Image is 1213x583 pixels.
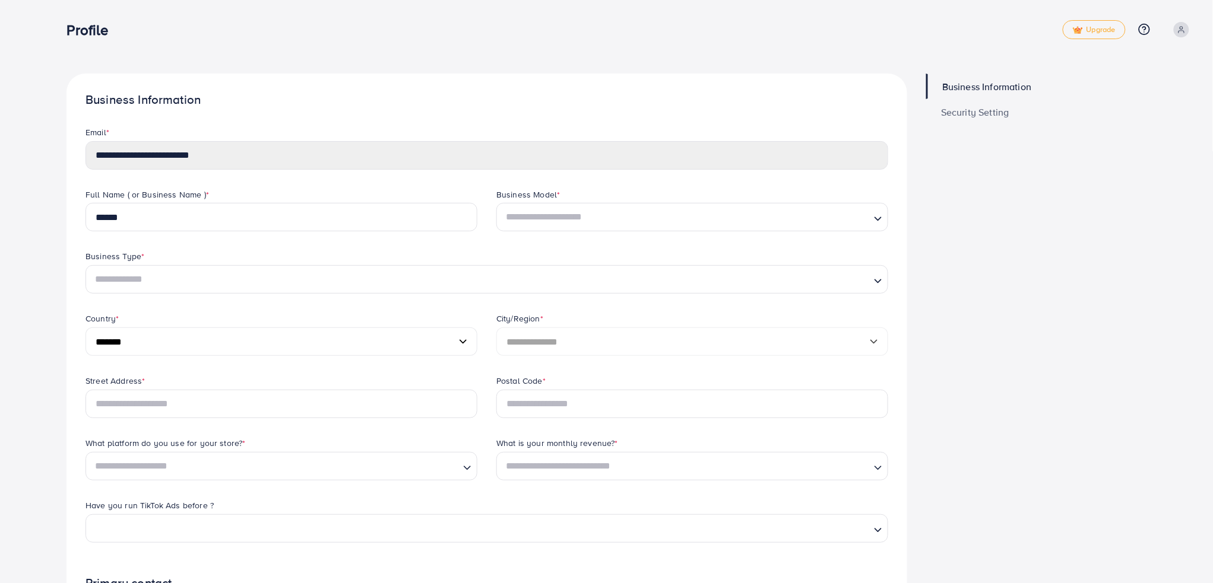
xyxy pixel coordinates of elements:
[496,203,888,231] div: Search for option
[496,313,543,324] label: City/Region
[942,82,1031,91] span: Business Information
[66,21,118,39] h3: Profile
[85,375,145,387] label: Street Address
[496,189,560,200] label: Business Model
[85,313,119,324] label: Country
[85,126,109,138] label: Email
[502,455,869,477] input: Search for option
[91,455,458,477] input: Search for option
[1073,26,1083,34] img: tick
[85,514,888,543] div: Search for option
[85,499,214,511] label: Have you run TikTok Ads before ?
[85,452,477,480] div: Search for option
[1063,20,1126,39] a: tickUpgrade
[496,375,546,387] label: Postal Code
[496,437,618,449] label: What is your monthly revenue?
[85,189,209,200] label: Full Name ( or Business Name )
[496,452,888,480] div: Search for option
[98,517,869,539] input: Search for option
[85,250,144,262] label: Business Type
[502,206,869,228] input: Search for option
[941,107,1009,117] span: Security Setting
[91,269,869,291] input: Search for option
[85,265,888,294] div: Search for option
[85,437,246,449] label: What platform do you use for your store?
[85,93,888,107] h1: Business Information
[1073,26,1116,34] span: Upgrade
